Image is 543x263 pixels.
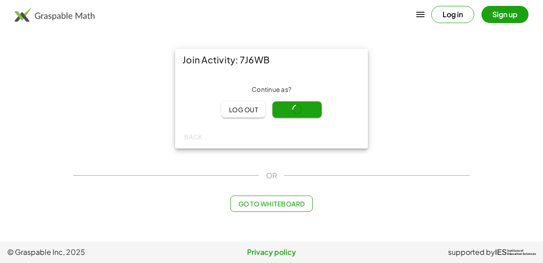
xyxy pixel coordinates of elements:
span: Log out [229,105,258,114]
span: IES [495,248,507,257]
span: OR [266,170,277,181]
a: Privacy policy [183,247,359,258]
a: IESInstitute ofEducation Sciences [495,247,536,258]
span: Go to Whiteboard [238,200,305,208]
div: Continue as ? [182,85,361,94]
button: Go to Whiteboard [230,196,312,212]
button: Log out [221,101,265,118]
div: Join Activity: 7J6WB [175,49,368,71]
button: Log in [431,6,474,23]
button: Sign up [481,6,529,23]
span: Institute of Education Sciences [507,249,536,256]
span: supported by [448,247,495,258]
span: © Graspable Inc, 2025 [7,247,183,258]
